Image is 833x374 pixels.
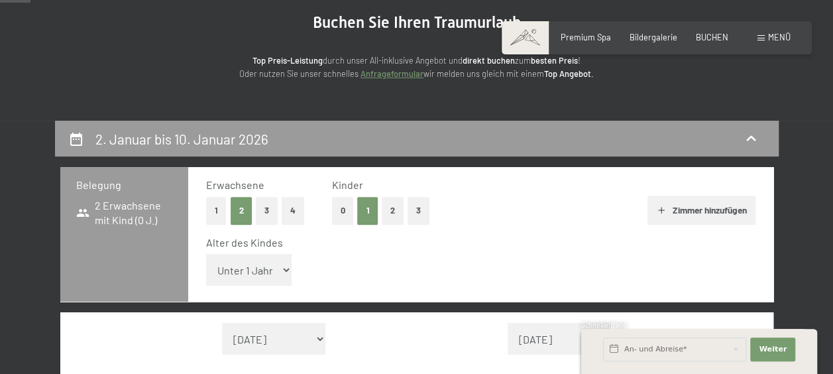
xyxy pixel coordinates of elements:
a: Premium Spa [561,32,611,42]
span: Weiter [759,344,787,355]
button: 1 [206,197,227,224]
button: 2 [382,197,404,224]
span: Menü [768,32,791,42]
strong: besten Preis [531,55,578,66]
span: Erwachsene [206,178,264,191]
button: 4 [282,197,304,224]
span: 2 Erwachsene mit Kind (0 J.) [76,198,173,228]
button: 3 [408,197,429,224]
strong: Top Angebot. [544,68,594,79]
button: 1 [357,197,378,224]
span: Kinder [332,178,363,191]
a: Bildergalerie [630,32,677,42]
strong: Top Preis-Leistung [252,55,323,66]
button: 3 [256,197,278,224]
button: Weiter [750,338,795,361]
button: 0 [332,197,354,224]
span: Schnellanfrage [581,321,627,329]
button: 2 [231,197,252,224]
div: Alter des Kindes [206,235,745,250]
strong: direkt buchen [463,55,515,66]
h3: Belegung [76,178,173,192]
a: BUCHEN [696,32,728,42]
a: Anfrageformular [361,68,423,79]
p: durch unser All-inklusive Angebot und zum ! Oder nutzen Sie unser schnelles wir melden uns gleich... [152,54,682,81]
button: Zimmer hinzufügen [647,196,755,225]
span: Buchen Sie Ihren Traumurlaub [313,13,521,32]
h2: 2. Januar bis 10. Januar 2026 [95,131,268,147]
